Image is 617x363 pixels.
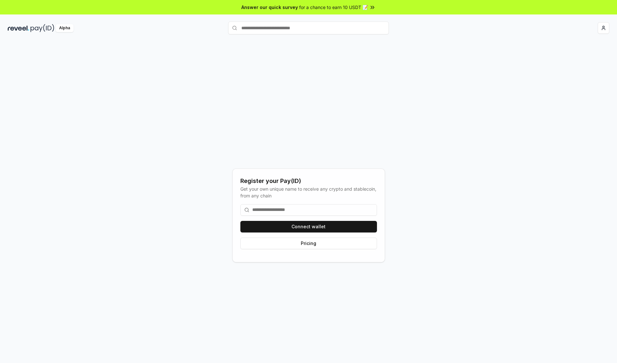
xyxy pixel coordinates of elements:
div: Alpha [56,24,74,32]
button: Connect wallet [240,221,377,232]
span: for a chance to earn 10 USDT 📝 [299,4,368,11]
img: reveel_dark [8,24,29,32]
span: Answer our quick survey [241,4,298,11]
div: Register your Pay(ID) [240,177,377,186]
div: Get your own unique name to receive any crypto and stablecoin, from any chain [240,186,377,199]
img: pay_id [31,24,54,32]
button: Pricing [240,238,377,249]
